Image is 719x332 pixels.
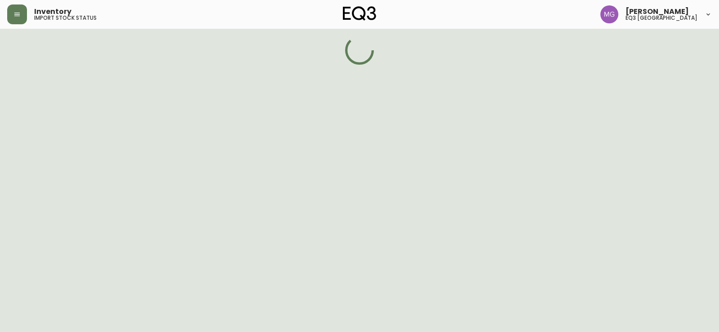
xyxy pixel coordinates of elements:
h5: eq3 [GEOGRAPHIC_DATA] [626,15,697,21]
img: de8837be2a95cd31bb7c9ae23fe16153 [600,5,618,23]
span: Inventory [34,8,71,15]
img: logo [343,6,376,21]
span: [PERSON_NAME] [626,8,689,15]
h5: import stock status [34,15,97,21]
